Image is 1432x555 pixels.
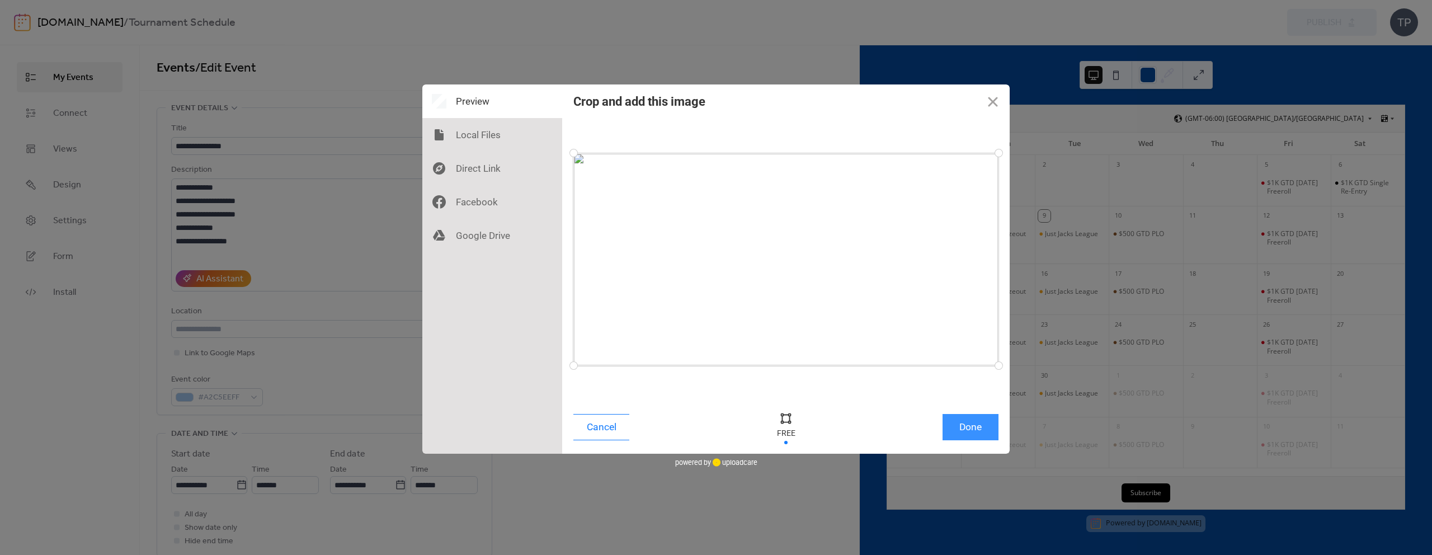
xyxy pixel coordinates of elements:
div: Direct Link [422,152,562,185]
button: Cancel [573,414,629,440]
div: Facebook [422,185,562,219]
div: Preview [422,84,562,118]
div: Local Files [422,118,562,152]
div: Google Drive [422,219,562,252]
div: powered by [675,454,757,471]
button: Done [943,414,998,440]
button: Close [976,84,1010,118]
a: uploadcare [711,458,757,467]
div: Crop and add this image [573,95,705,109]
